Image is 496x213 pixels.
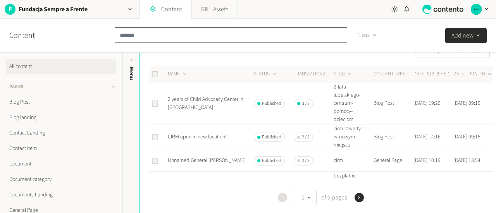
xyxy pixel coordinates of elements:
span: 3 / 3 [302,100,310,107]
a: Blog landing [6,110,116,125]
button: NAME [168,70,188,78]
a: CIRM open in new location! [168,133,227,141]
button: 1 [295,190,317,205]
td: Blog Post [373,124,413,150]
time: [DATE] 13:54 [453,157,480,164]
td: Blog Post [373,172,413,205]
time: [DATE] 10:19 [413,157,441,164]
a: Contact item [6,141,116,156]
a: Documents Landing [6,187,116,203]
a: Document category [6,172,116,187]
time: [DATE] 14:16 [413,133,441,141]
span: Menu [127,67,136,80]
button: STATUS [254,70,277,78]
span: Published [262,157,281,164]
td: Blog Post [373,83,413,124]
a: Free support for young people in [GEOGRAPHIC_DATA]! [168,180,239,196]
td: cirm-otwarty-w-nowym-miejscu [333,124,373,150]
a: Document [6,156,116,172]
button: DATE PUBLISHED [413,70,457,78]
a: All content [6,59,116,74]
button: DATE UPDATED [453,70,493,78]
span: F [5,4,15,14]
time: [DATE] 09:18 [453,133,480,141]
a: Unnamed General [PERSON_NAME] [168,157,246,164]
a: 2 years of Child Advocacy Center in [GEOGRAPHIC_DATA] [168,95,243,111]
th: Translations [293,66,333,83]
button: SLUG [334,70,353,78]
span: of 9 pages [320,193,347,202]
time: [DATE] 19:29 [413,99,441,107]
span: 2 / 3 [302,134,310,141]
span: 2 / 3 [302,157,310,164]
img: Fundacja Sempre a Frente [471,4,482,15]
a: Contact Landing [6,125,116,141]
th: CONTENT TYPE [373,66,413,83]
h2: Fundacja Sempre a Frente [19,5,88,14]
a: Blog Post [6,94,116,110]
td: cirm [333,150,373,172]
td: 2-lata-lubelskiego-centrum-pomocy-dzieciom [333,83,373,124]
span: Pages [9,83,24,90]
button: Filters [350,27,383,43]
td: General Page [373,150,413,172]
td: bezplatne-wsparcie-psychologiczne-w-sierpniu [333,172,373,205]
button: Add new [445,28,487,43]
span: Filters [356,31,370,39]
span: Published [262,134,281,141]
time: [DATE] 09:19 [453,99,480,107]
span: Published [262,100,281,107]
h2: Content [9,30,53,41]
